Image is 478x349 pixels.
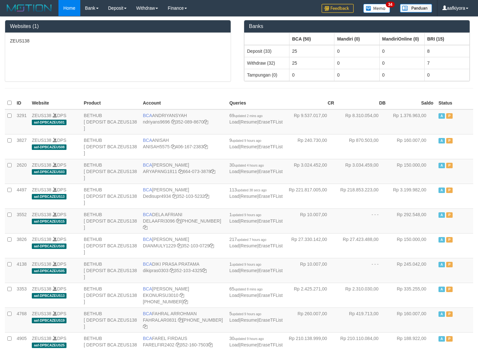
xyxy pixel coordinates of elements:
[229,262,261,267] span: 1
[14,258,29,283] td: 4138
[241,194,257,199] a: Resume
[229,286,283,298] span: | |
[234,337,264,341] span: updated 9 hours ago
[237,188,267,192] span: updated 38 secs ago
[258,169,282,174] a: EraseTFList
[32,268,66,274] span: aaf-DPBCAZEUS05
[229,138,261,143] span: 9
[32,144,66,150] span: aaf-DPBCAZEUS08
[177,243,181,248] a: Copy DIANMULY1229 to clipboard
[289,33,334,45] th: Group: activate to sort column ascending
[258,342,282,347] a: EraseTFList
[14,159,29,184] td: 2620
[140,184,227,208] td: [PERSON_NAME] 352-103-5232
[438,113,445,119] span: Active
[386,2,394,7] span: 34
[140,159,227,184] td: [PERSON_NAME] 664-073-3878
[29,308,81,332] td: DPS
[32,262,51,267] a: ZEUS138
[337,109,388,134] td: Rp 8.310.054,00
[258,194,282,199] a: EraseTFList
[29,97,81,109] th: Website
[14,97,29,109] th: ID
[289,45,334,57] td: 25
[229,243,239,248] a: Load
[143,268,168,273] a: dikipras0303
[438,163,445,168] span: Active
[229,113,283,124] span: | |
[424,69,469,81] td: 0
[143,293,179,298] a: EKONURSU3010
[438,262,445,267] span: Active
[289,57,334,69] td: 25
[388,184,436,208] td: Rp 3.199.982,00
[446,237,453,243] span: Paused
[337,97,388,109] th: DB
[258,144,282,149] a: EraseTFList
[32,343,66,348] span: aaf-DPBCAZEUS25
[258,268,282,273] a: EraseTFList
[229,194,239,199] a: Load
[446,287,453,292] span: Paused
[143,286,152,291] span: BCA
[241,293,257,298] a: Resume
[337,159,388,184] td: Rp 3.034.459,00
[337,184,388,208] td: Rp 218.853.223,00
[424,45,469,57] td: 8
[143,162,152,168] span: BCA
[229,162,264,168] span: 30
[244,33,289,45] th: Group: activate to sort column ascending
[143,336,152,341] span: BCA
[229,162,283,174] span: | |
[334,69,379,81] td: 0
[229,311,261,316] span: 5
[232,213,261,217] span: updated 9 hours ago
[143,218,175,224] a: DELAAFRI3096
[205,194,209,199] a: Copy 3521035232 to clipboard
[244,69,289,81] td: Tampungan (0)
[143,324,147,329] a: Copy 5665095158 to clipboard
[14,283,29,308] td: 3353
[143,194,171,199] a: Dedisupr4934
[337,208,388,233] td: - - -
[143,342,174,347] a: FARELFIR2402
[81,109,140,134] td: BETHUB [ DEPOSIT BCA ZEUS138 ]
[229,187,283,199] span: | |
[229,293,239,298] a: Load
[140,208,227,233] td: DELA AFRIANI [PHONE_NUMBER]
[436,97,473,109] th: Status
[32,243,66,249] span: aaf-DPBCAZEUS08
[178,169,183,174] a: Copy ARYAPANG1811 to clipboard
[337,308,388,332] td: Rp 419.713,00
[258,218,282,224] a: EraseTFList
[232,312,261,316] span: updated 9 hours ago
[32,293,66,298] span: aaf-DPBCAZEUS13
[241,144,257,149] a: Resume
[285,258,337,283] td: Rp 10.007,00
[140,258,227,283] td: DIKI PRASA PRATAMA 352-103-4325
[379,33,424,45] th: Group: activate to sort column ascending
[14,184,29,208] td: 4497
[229,212,261,217] span: 1
[229,218,239,224] a: Load
[446,212,453,218] span: Paused
[176,342,180,347] a: Copy FARELFIR2402 to clipboard
[176,218,181,224] a: Copy DELAAFRI3096 to clipboard
[388,233,436,258] td: Rp 150.000,00
[32,187,51,192] a: ZEUS138
[211,169,215,174] a: Copy 6640733878 to clipboard
[232,139,261,142] span: updated 9 hours ago
[81,184,140,208] td: BETHUB [ DEPOSIT BCA ZEUS138 ]
[244,45,289,57] td: Deposit (33)
[400,4,432,13] img: panduan.png
[143,119,170,124] a: ndriyans9696
[140,97,227,109] th: Account
[388,208,436,233] td: Rp 292.548,00
[229,237,266,242] span: 217
[32,169,66,175] span: aaf-DPBCAZEUS03
[285,97,337,109] th: CR
[438,138,445,143] span: Active
[180,293,184,298] a: Copy EKONURSU3010 to clipboard
[337,283,388,308] td: Rp 2.310.030,00
[81,208,140,233] td: BETHUB [ DEPOSIT BCA ZEUS138 ]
